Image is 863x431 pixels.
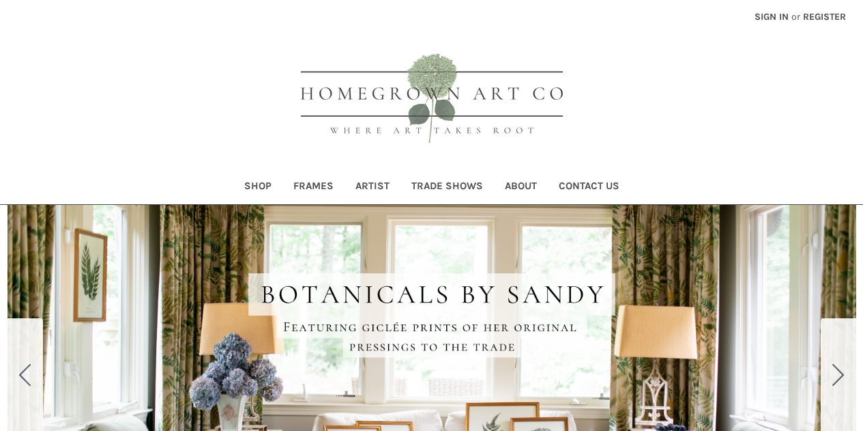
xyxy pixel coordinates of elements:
a: About [494,171,548,204]
a: Trade Shows [400,171,494,204]
a: Shop [233,171,282,204]
img: HOMEGROWN ART CO [278,38,585,161]
a: Artist [345,171,400,204]
a: Frames [282,171,345,204]
a: Contact Us [548,171,630,204]
span: or [790,10,802,24]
